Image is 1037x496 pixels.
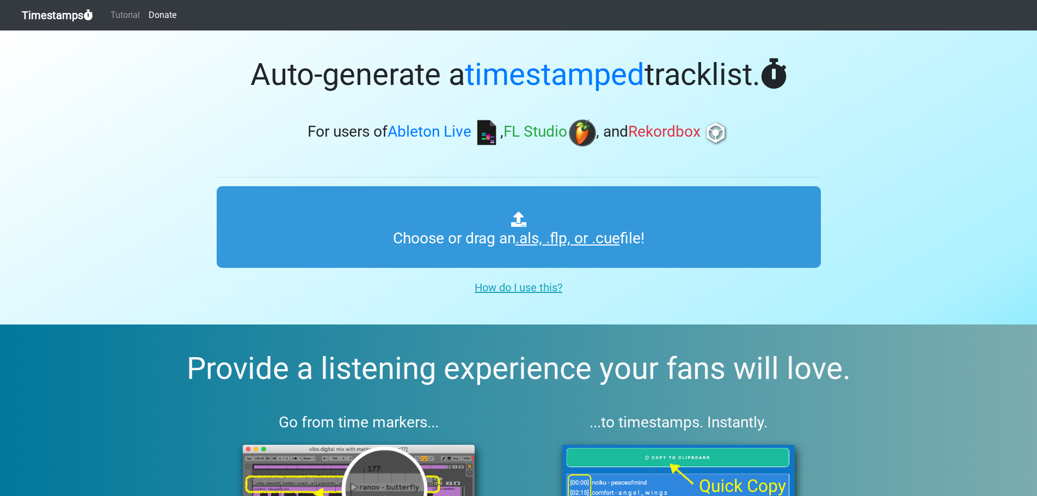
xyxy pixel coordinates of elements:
[217,119,821,146] h3: For users of , , and
[26,351,1011,387] h2: Provide a listening experience your fans will love.
[217,57,821,93] h1: Auto-generate a tracklist.
[22,4,93,26] a: Timestamps
[504,123,567,141] span: FL Studio
[475,281,562,294] u: How do I use this?
[106,4,144,26] a: Tutorial
[144,4,181,26] a: Donate
[388,123,471,141] span: Ableton Live
[536,413,821,432] h3: ...to timestamps. Instantly.
[628,123,701,141] span: Rekordbox
[473,119,500,146] img: ableton.png
[217,413,501,432] h3: Go from time markers...
[465,57,645,93] span: timestamped
[702,119,729,146] img: rb.png
[569,119,596,146] img: fl.png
